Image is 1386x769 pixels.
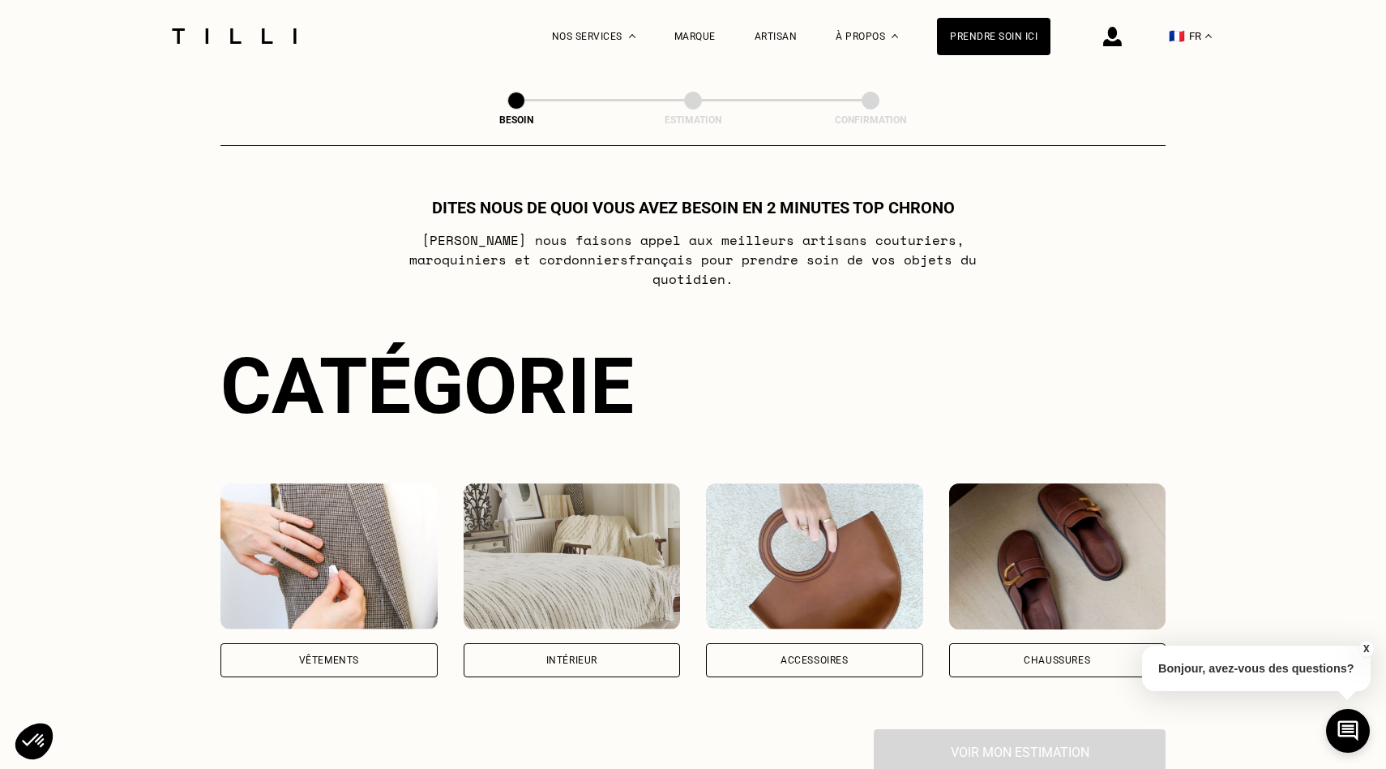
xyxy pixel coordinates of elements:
[674,31,716,42] a: Marque
[546,655,597,665] div: Intérieur
[1169,28,1185,44] span: 🇫🇷
[220,341,1166,432] div: Catégorie
[612,114,774,126] div: Estimation
[1205,34,1212,38] img: menu déroulant
[432,198,955,217] h1: Dites nous de quoi vous avez besoin en 2 minutes top chrono
[166,28,302,44] img: Logo du service de couturière Tilli
[781,655,849,665] div: Accessoires
[789,114,952,126] div: Confirmation
[949,483,1166,629] img: Chaussures
[892,34,898,38] img: Menu déroulant à propos
[1024,655,1090,665] div: Chaussures
[435,114,597,126] div: Besoin
[372,230,1015,289] p: [PERSON_NAME] nous faisons appel aux meilleurs artisans couturiers , maroquiniers et cordonniers ...
[220,483,438,629] img: Vêtements
[1103,27,1122,46] img: icône connexion
[464,483,681,629] img: Intérieur
[1358,640,1374,658] button: X
[1142,646,1371,691] p: Bonjour, avez-vous des questions?
[755,31,798,42] a: Artisan
[937,18,1050,55] a: Prendre soin ici
[629,34,635,38] img: Menu déroulant
[706,483,923,629] img: Accessoires
[299,655,359,665] div: Vêtements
